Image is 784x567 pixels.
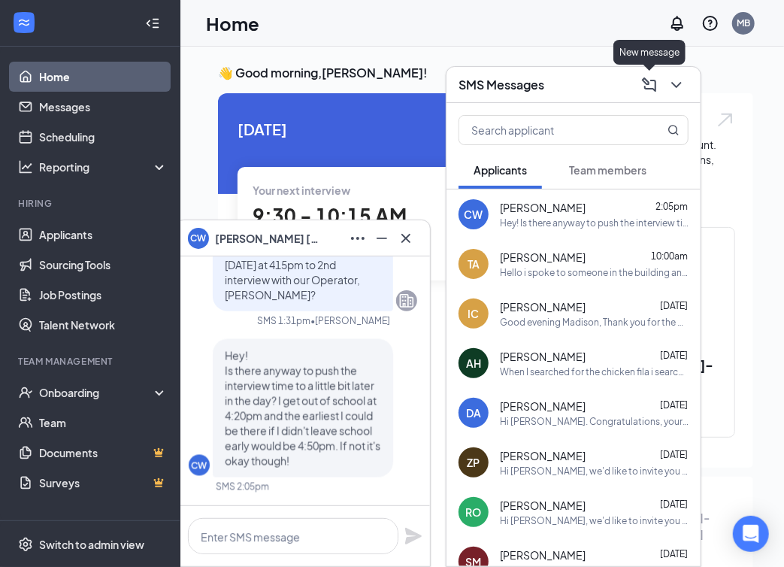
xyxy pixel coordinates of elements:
[18,355,165,368] div: Team Management
[660,449,688,460] span: [DATE]
[500,448,586,463] span: [PERSON_NAME]
[500,266,689,279] div: Hello i spoke to someone in the building and they said reschedule the interview what is the avail...
[218,65,753,81] h3: 👋 Good morning, [PERSON_NAME] !
[39,408,168,438] a: Team
[39,280,168,310] a: Job Postings
[660,399,688,411] span: [DATE]
[500,250,586,265] span: [PERSON_NAME]
[459,77,544,93] h3: SMS Messages
[701,14,719,32] svg: QuestionInfo
[613,40,686,65] div: New message
[465,207,483,222] div: CW
[651,250,688,262] span: 10:00am
[667,76,686,94] svg: ChevronDown
[216,481,269,493] div: SMS 2:05pm
[466,356,481,371] div: AH
[39,220,168,250] a: Applicants
[468,256,480,271] div: TA
[39,537,144,552] div: Switch to admin view
[660,350,688,361] span: [DATE]
[18,159,33,174] svg: Analysis
[39,468,168,498] a: SurveysCrown
[500,547,586,562] span: [PERSON_NAME]
[257,314,310,327] div: SMS 1:31pm
[346,226,370,250] button: Ellipses
[39,122,168,152] a: Scheduling
[310,314,390,327] span: • [PERSON_NAME]
[206,11,259,36] h1: Home
[637,73,661,97] button: ComposeMessage
[39,250,168,280] a: Sourcing Tools
[660,548,688,559] span: [DATE]
[404,527,422,545] svg: Plane
[39,310,168,340] a: Talent Network
[737,17,750,29] div: MB
[664,73,689,97] button: ChevronDown
[733,516,769,552] div: Open Intercom Messenger
[18,197,165,210] div: Hiring
[39,62,168,92] a: Home
[466,405,481,420] div: DA
[660,300,688,311] span: [DATE]
[500,217,689,229] div: Hey! Is there anyway to push the interview time to a little bit later in the day? I get out of sc...
[373,229,391,247] svg: Minimize
[192,459,207,472] div: CW
[569,163,646,177] span: Team members
[225,349,380,468] span: Hey! Is there anyway to push the interview time to a little bit later in the day? I get out of sc...
[349,229,367,247] svg: Ellipses
[500,316,689,329] div: Good evening Madison, Thank you for the opportunity to meet with you and the other applicants [DA...
[500,514,689,527] div: Hi [PERSON_NAME], we'd like to invite you to a meeting with [DEMOGRAPHIC_DATA]-fil-A for [DEMOGRA...
[640,76,658,94] svg: ComposeMessage
[253,203,407,228] span: 9:30 - 10:15 AM
[500,200,586,215] span: [PERSON_NAME]
[238,117,475,141] span: [DATE]
[468,306,480,321] div: IC
[655,201,688,212] span: 2:05pm
[468,455,480,470] div: ZP
[500,415,689,428] div: Hi [PERSON_NAME]. Congratulations, your meeting with [DEMOGRAPHIC_DATA]-fil-A for [DEMOGRAPHIC_DA...
[145,16,160,31] svg: Collapse
[660,499,688,510] span: [DATE]
[39,438,168,468] a: DocumentsCrown
[18,385,33,400] svg: UserCheck
[215,230,320,247] span: [PERSON_NAME] [PERSON_NAME]
[500,498,586,513] span: [PERSON_NAME]
[466,505,482,520] div: RO
[500,399,586,414] span: [PERSON_NAME]
[17,15,32,30] svg: WorkstreamLogo
[39,385,155,400] div: Onboarding
[459,116,637,144] input: Search applicant
[397,229,415,247] svg: Cross
[500,349,586,364] span: [PERSON_NAME]
[18,537,33,552] svg: Settings
[667,124,680,136] svg: MagnifyingGlass
[370,226,394,250] button: Minimize
[394,226,418,250] button: Cross
[500,299,586,314] span: [PERSON_NAME]
[500,465,689,478] div: Hi [PERSON_NAME], we'd like to invite you to a meeting with [DEMOGRAPHIC_DATA]-fil-A for [DEMOGRA...
[253,183,350,197] span: Your next interview
[39,92,168,122] a: Messages
[398,292,416,310] svg: Company
[668,14,686,32] svg: Notifications
[716,111,735,129] img: open.6027fd2a22e1237b5b06.svg
[500,365,689,378] div: When I searched for the chicken fila i searched the adress on Westgate near [GEOGRAPHIC_DATA]. An...
[39,159,168,174] div: Reporting
[474,163,527,177] span: Applicants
